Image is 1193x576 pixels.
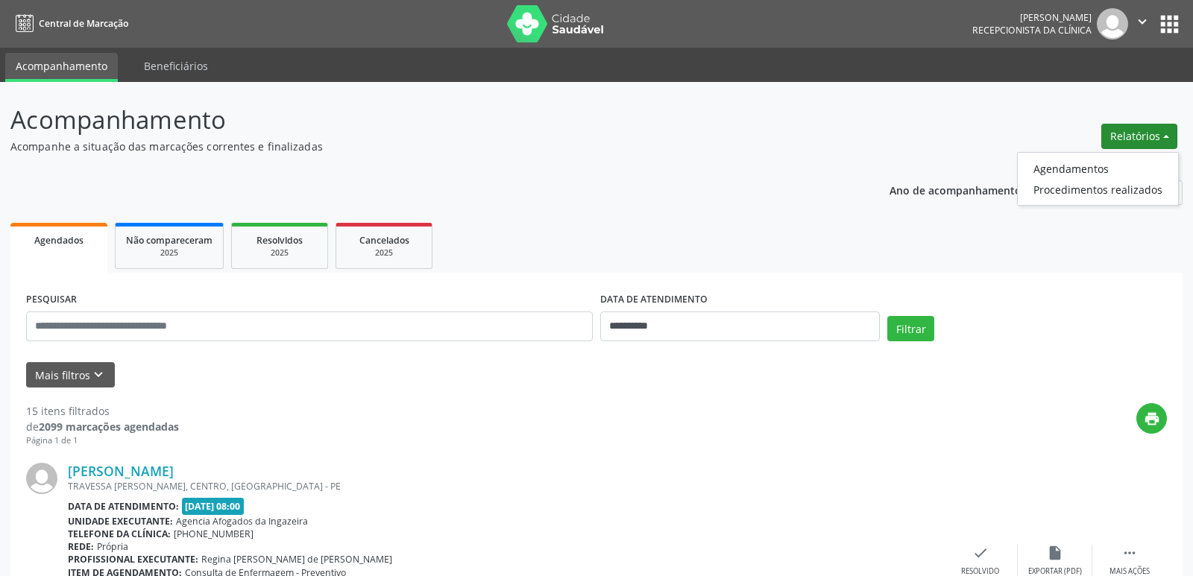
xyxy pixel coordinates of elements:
[1128,8,1156,39] button: 
[972,24,1092,37] span: Recepcionista da clínica
[972,545,989,561] i: check
[126,247,213,259] div: 2025
[359,234,409,247] span: Cancelados
[600,288,708,311] label: DATA DE ATENDIMENTO
[1047,545,1063,561] i: insert_drive_file
[10,11,128,36] a: Central de Marcação
[68,528,171,540] b: Telefone da clínica:
[39,420,179,434] strong: 2099 marcações agendadas
[887,316,934,341] button: Filtrar
[1144,411,1160,427] i: print
[1136,403,1167,434] button: print
[68,500,179,513] b: Data de atendimento:
[174,528,254,540] span: [PHONE_NUMBER]
[347,247,421,259] div: 2025
[26,288,77,311] label: PESQUISAR
[890,180,1022,199] p: Ano de acompanhamento
[68,480,943,493] div: TRAVESSA [PERSON_NAME], CENTRO, [GEOGRAPHIC_DATA] - PE
[34,234,84,247] span: Agendados
[26,403,179,419] div: 15 itens filtrados
[5,53,118,82] a: Acompanhamento
[126,234,213,247] span: Não compareceram
[1018,158,1178,179] a: Agendamentos
[242,247,317,259] div: 2025
[10,101,831,139] p: Acompanhamento
[97,540,128,553] span: Própria
[1156,11,1183,37] button: apps
[256,234,303,247] span: Resolvidos
[26,434,179,447] div: Página 1 de 1
[201,553,392,566] span: Regina [PERSON_NAME] de [PERSON_NAME]
[90,367,107,383] i: keyboard_arrow_down
[176,515,308,528] span: Agencia Afogados da Ingazeira
[68,515,173,528] b: Unidade executante:
[1134,13,1150,30] i: 
[1101,124,1177,149] button: Relatórios
[133,53,218,79] a: Beneficiários
[68,463,174,479] a: [PERSON_NAME]
[1097,8,1128,39] img: img
[1018,179,1178,200] a: Procedimentos realizados
[68,540,94,553] b: Rede:
[1121,545,1138,561] i: 
[26,463,57,494] img: img
[68,553,198,566] b: Profissional executante:
[10,139,831,154] p: Acompanhe a situação das marcações correntes e finalizadas
[26,419,179,434] div: de
[39,17,128,30] span: Central de Marcação
[1017,152,1179,206] ul: Relatórios
[26,362,115,388] button: Mais filtroskeyboard_arrow_down
[972,11,1092,24] div: [PERSON_NAME]
[182,498,245,515] span: [DATE] 08:00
